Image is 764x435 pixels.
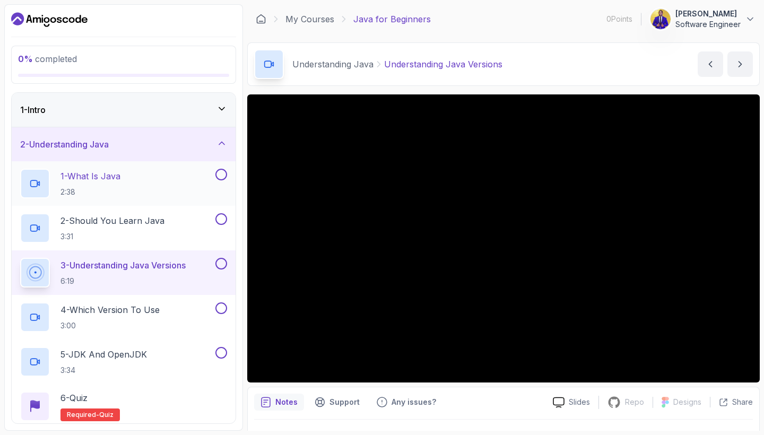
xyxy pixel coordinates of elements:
[544,397,598,408] a: Slides
[20,302,227,332] button: 4-Which Version To Use3:00
[60,365,147,376] p: 3:34
[18,54,33,64] span: 0 %
[308,394,366,411] button: Support button
[727,51,753,77] button: next content
[67,411,99,419] span: Required-
[710,397,753,407] button: Share
[292,58,374,71] p: Understanding Java
[650,9,671,29] img: user profile image
[675,19,741,30] p: Software Engineer
[254,394,304,411] button: notes button
[20,213,227,243] button: 2-Should You Learn Java3:31
[256,14,266,24] a: Dashboard
[20,391,227,421] button: 6-QuizRequired-quiz
[650,8,756,30] button: user profile image[PERSON_NAME]Software Engineer
[60,303,160,316] p: 4 - Which Version To Use
[20,138,109,151] h3: 2 - Understanding Java
[60,320,160,331] p: 3:00
[60,276,186,286] p: 6:19
[18,54,77,64] span: completed
[370,394,442,411] button: Feedback button
[247,94,760,382] iframe: 3 - Understanding Java Versions
[732,397,753,407] p: Share
[673,397,701,407] p: Designs
[625,397,644,407] p: Repo
[60,187,120,197] p: 2:38
[20,258,227,288] button: 3-Understanding Java Versions6:19
[20,103,46,116] h3: 1 - Intro
[20,169,227,198] button: 1-What Is Java2:38
[60,170,120,182] p: 1 - What Is Java
[60,391,88,404] p: 6 - Quiz
[675,8,741,19] p: [PERSON_NAME]
[392,397,436,407] p: Any issues?
[275,397,298,407] p: Notes
[60,231,164,242] p: 3:31
[569,397,590,407] p: Slides
[20,347,227,377] button: 5-JDK And OpenJDK3:34
[285,13,334,25] a: My Courses
[60,214,164,227] p: 2 - Should You Learn Java
[60,259,186,272] p: 3 - Understanding Java Versions
[606,14,632,24] p: 0 Points
[11,11,88,28] a: Dashboard
[12,127,236,161] button: 2-Understanding Java
[384,58,502,71] p: Understanding Java Versions
[99,411,114,419] span: quiz
[329,397,360,407] p: Support
[12,93,236,127] button: 1-Intro
[60,348,147,361] p: 5 - JDK And OpenJDK
[353,13,431,25] p: Java for Beginners
[698,51,723,77] button: previous content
